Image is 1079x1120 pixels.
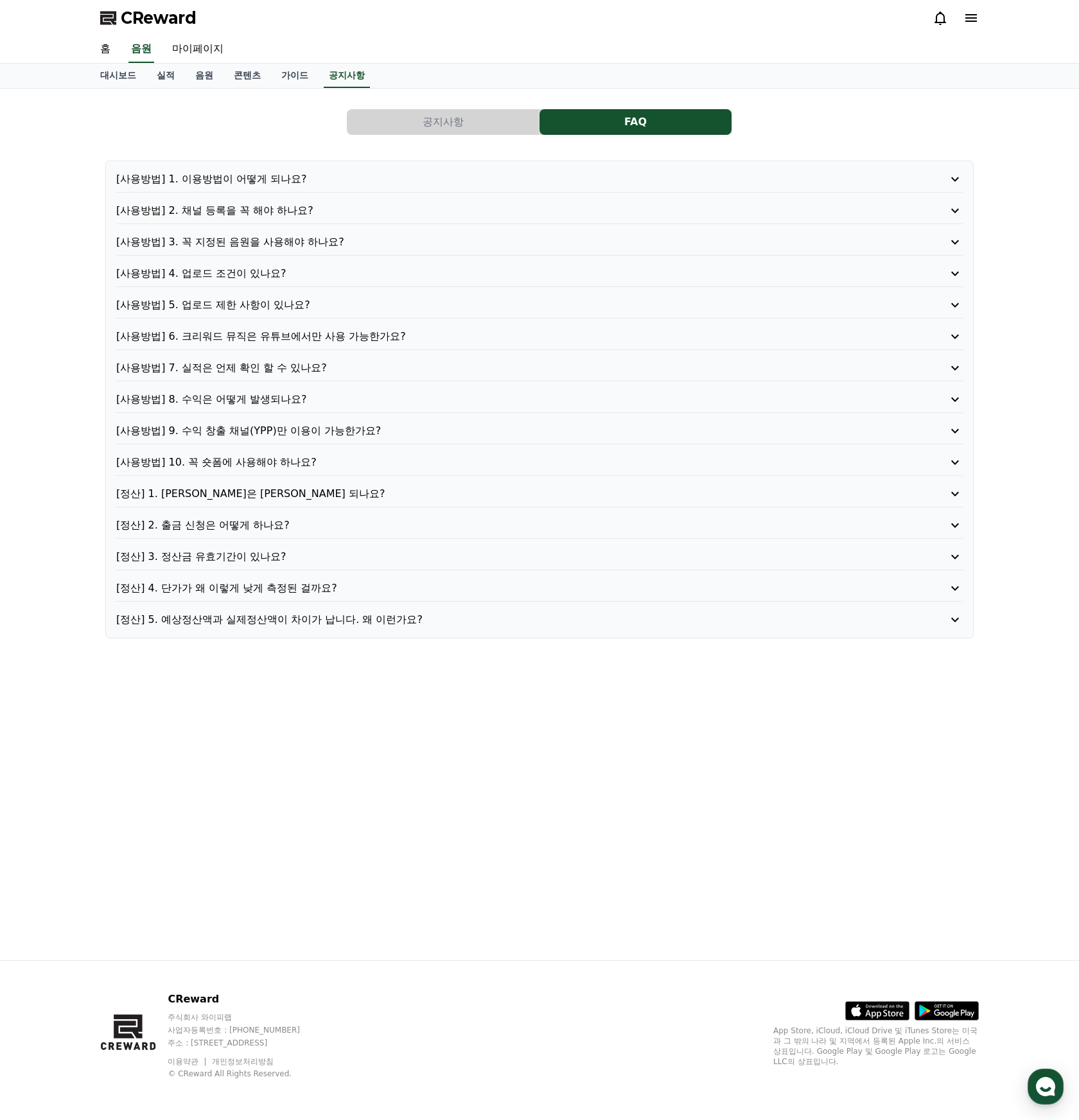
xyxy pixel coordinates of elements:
[116,266,963,281] button: [사용방법] 4. 업로드 조건이 있나요?
[116,171,895,187] p: [사용방법] 1. 이용방법이 어떻게 되나요?
[116,203,963,218] button: [사용방법] 2. 채널 등록을 꼭 해야 하나요?
[116,203,895,218] p: [사용방법] 2. 채널 등록을 꼭 해야 하나요?
[116,549,895,564] p: [정산] 3. 정산금 유효기간이 있나요?
[146,64,185,88] a: 실적
[116,329,895,344] p: [사용방법] 6. 크리워드 뮤직은 유튜브에서만 사용 가능한가요?
[324,64,370,88] a: 공지사항
[116,486,963,502] button: [정산] 1. [PERSON_NAME]은 [PERSON_NAME] 되나요?
[168,1038,324,1048] p: 주소 : [STREET_ADDRESS]
[168,1012,324,1022] p: 주식회사 와이피랩
[168,1025,324,1035] p: 사업자등록번호 : [PHONE_NUMBER]
[347,109,539,135] a: 공지사항
[116,518,895,533] p: [정산] 2. 출금 신청은 어떻게 하나요?
[116,455,963,470] button: [사용방법] 10. 꼭 숏폼에 사용해야 하나요?
[116,455,895,470] p: [사용방법] 10. 꼭 숏폼에 사용해야 하나요?
[539,109,732,135] button: FAQ
[166,407,247,439] a: 설정
[116,234,895,250] p: [사용방법] 3. 꼭 지정된 음원을 사용해야 하나요?
[116,360,895,376] p: [사용방법] 7. 실적은 언제 확인 할 수 있나요?
[116,486,895,502] p: [정산] 1. [PERSON_NAME]은 [PERSON_NAME] 되나요?
[116,360,963,376] button: [사용방법] 7. 실적은 언제 확인 할 수 있나요?
[116,392,895,407] p: [사용방법] 8. 수익은 어떻게 발생되나요?
[128,36,154,63] a: 음원
[40,426,48,437] span: 홈
[121,8,197,28] span: CReward
[185,64,224,88] a: 음원
[168,1057,208,1066] a: 이용약관
[539,109,732,135] a: FAQ
[116,581,963,596] button: [정산] 4. 단가가 왜 이렇게 낮게 측정된 걸까요?
[4,407,85,439] a: 홈
[116,423,963,439] button: [사용방법] 9. 수익 창출 채널(YPP)만 이용이 가능한가요?
[116,612,895,627] p: [정산] 5. 예상정산액과 실제정산액이 차이가 납니다. 왜 이런가요?
[100,8,197,28] a: CReward
[116,297,963,313] button: [사용방법] 5. 업로드 제한 사항이 있나요?
[773,1026,979,1067] p: App Store, iCloud, iCloud Drive 및 iTunes Store는 미국과 그 밖의 나라 및 지역에서 등록된 Apple Inc.의 서비스 상표입니다. Goo...
[85,407,166,439] a: 대화
[90,64,146,88] a: 대시보드
[116,518,963,533] button: [정산] 2. 출금 신청은 어떻게 하나요?
[90,36,121,63] a: 홈
[168,1069,324,1079] p: © CReward All Rights Reserved.
[116,234,963,250] button: [사용방법] 3. 꼭 지정된 음원을 사용해야 하나요?
[212,1057,274,1066] a: 개인정보처리방침
[116,392,963,407] button: [사용방법] 8. 수익은 어떻게 발생되나요?
[162,36,234,63] a: 마이페이지
[116,612,963,627] button: [정산] 5. 예상정산액과 실제정산액이 차이가 납니다. 왜 이런가요?
[116,171,963,187] button: [사용방법] 1. 이용방법이 어떻게 되나요?
[116,266,895,281] p: [사용방법] 4. 업로드 조건이 있나요?
[347,109,539,135] button: 공지사항
[168,992,324,1007] p: CReward
[116,297,895,313] p: [사용방법] 5. 업로드 제한 사항이 있나요?
[116,423,895,439] p: [사용방법] 9. 수익 창출 채널(YPP)만 이용이 가능한가요?
[116,581,895,596] p: [정산] 4. 단가가 왜 이렇게 낮게 측정된 걸까요?
[271,64,319,88] a: 가이드
[224,64,271,88] a: 콘텐츠
[198,426,214,437] span: 설정
[116,549,963,564] button: [정산] 3. 정산금 유효기간이 있나요?
[118,427,133,437] span: 대화
[116,329,963,344] button: [사용방법] 6. 크리워드 뮤직은 유튜브에서만 사용 가능한가요?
